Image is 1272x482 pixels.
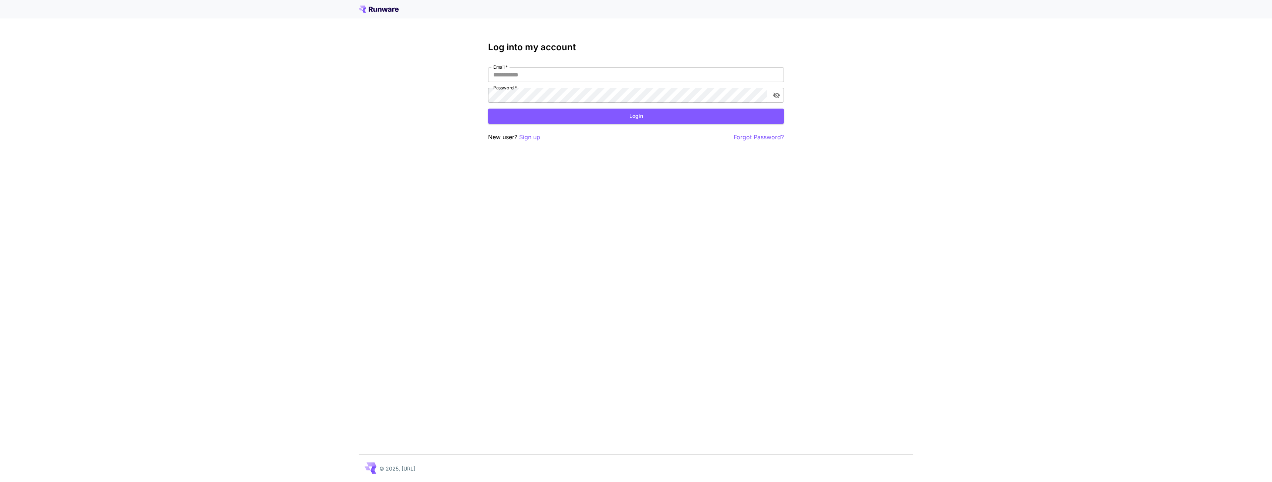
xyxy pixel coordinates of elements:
[493,64,508,70] label: Email
[519,133,540,142] button: Sign up
[488,42,784,52] h3: Log into my account
[379,465,415,472] p: © 2025, [URL]
[734,133,784,142] button: Forgot Password?
[493,85,517,91] label: Password
[770,89,783,102] button: toggle password visibility
[488,133,540,142] p: New user?
[488,109,784,124] button: Login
